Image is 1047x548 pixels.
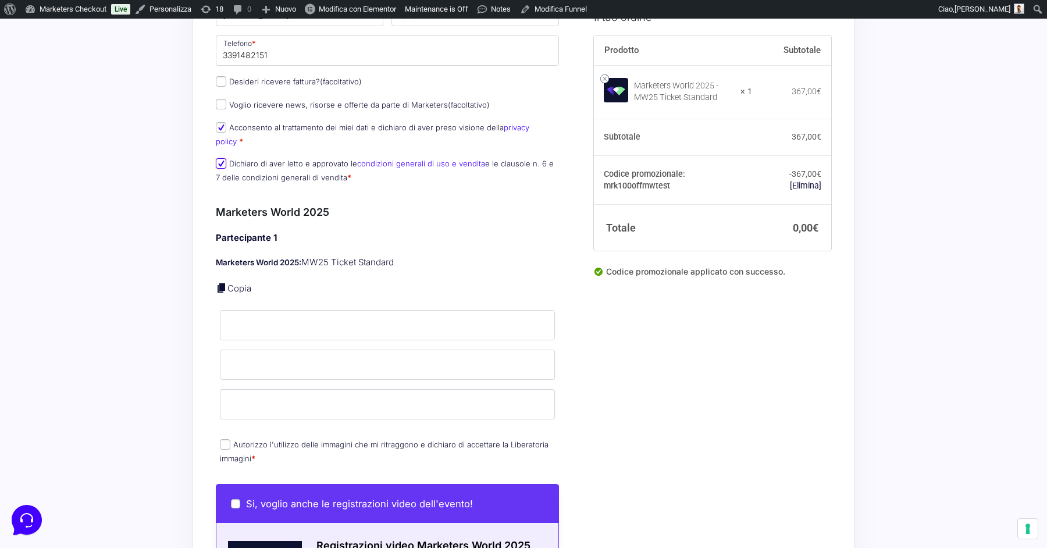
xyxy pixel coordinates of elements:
[216,123,529,145] a: privacy policy
[19,65,42,88] img: dark
[216,159,554,182] label: Dichiaro di aver letto e approvato le e le clausole n. 6 e 7 delle condizioni generali di vendita
[19,98,214,121] button: Inizia una conversazione
[752,155,831,204] td: -
[792,169,821,178] span: 367,00
[9,9,195,28] h2: Ciao da Marketers 👋
[76,105,172,114] span: Inizia una conversazione
[216,122,226,133] input: Acconsento al trattamento dei miei dati e dichiaro di aver preso visione dellaprivacy policy
[216,282,227,294] a: Copia i dettagli dell'acquirente
[56,65,79,88] img: dark
[216,100,490,109] label: Voglio ricevere news, risorse e offerte da parte di Marketers
[216,158,226,169] input: Dichiaro di aver letto e approvato lecondizioni generali di uso e venditae le clausole n. 6 e 7 d...
[793,221,818,233] bdi: 0,00
[594,155,752,204] th: Codice promozionale: mrk100offmwtest
[634,80,733,104] div: Marketers World 2025 - MW25 Ticket Standard
[357,159,485,168] a: condizioni generali di uso e vendita
[790,180,821,190] a: Rimuovi il codice promozionale mrk100offmwtest
[216,76,226,87] input: Desideri ricevere fattura?(facoltativo)
[817,87,821,96] span: €
[448,100,490,109] span: (facoltativo)
[152,373,223,400] button: Aiuto
[594,204,752,251] th: Totale
[320,77,362,86] span: (facoltativo)
[1018,519,1038,539] button: Le tue preferenze relative al consenso per le tecnologie di tracciamento
[594,119,752,156] th: Subtotale
[227,283,251,294] a: Copia
[220,439,230,450] input: Autorizzo l'utilizzo delle immagini che mi ritraggono e dichiaro di accettare la Liberatoria imma...
[813,221,818,233] span: €
[740,86,752,98] strong: × 1
[817,131,821,141] span: €
[111,4,130,15] a: Live
[246,498,473,510] span: Si, voglio anche le registrazioni video dell'evento!
[216,232,559,245] h4: Partecipante 1
[26,169,190,181] input: Cerca un articolo...
[216,258,301,267] strong: Marketers World 2025:
[216,256,559,269] p: MW25 Ticket Standard
[817,169,821,178] span: €
[35,390,55,400] p: Home
[216,77,362,86] label: Desideri ricevere fattura?
[792,87,821,96] bdi: 367,00
[216,35,559,66] input: Telefono *
[955,5,1010,13] span: [PERSON_NAME]
[81,373,152,400] button: Messaggi
[792,131,821,141] bdi: 367,00
[319,5,396,13] span: Modifica con Elementor
[9,373,81,400] button: Home
[231,499,240,508] input: Si, voglio anche le registrazioni video dell'evento!
[216,204,559,220] h3: Marketers World 2025
[216,99,226,109] input: Voglio ricevere news, risorse e offerte da parte di Marketers(facoltativo)
[19,144,91,154] span: Trova una risposta
[594,35,752,65] th: Prodotto
[752,35,831,65] th: Subtotale
[9,503,44,538] iframe: Customerly Messenger Launcher
[594,265,831,287] div: Codice promozionale applicato con successo.
[19,47,99,56] span: Le tue conversazioni
[179,390,196,400] p: Aiuto
[124,144,214,154] a: Apri Centro Assistenza
[216,123,529,145] label: Acconsento al trattamento dei miei dati e dichiaro di aver preso visione della
[101,390,132,400] p: Messaggi
[37,65,60,88] img: dark
[604,77,628,102] img: Marketers World 2025 - MW25 Ticket Standard
[220,440,549,462] label: Autorizzo l'utilizzo delle immagini che mi ritraggono e dichiaro di accettare la Liberatoria imma...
